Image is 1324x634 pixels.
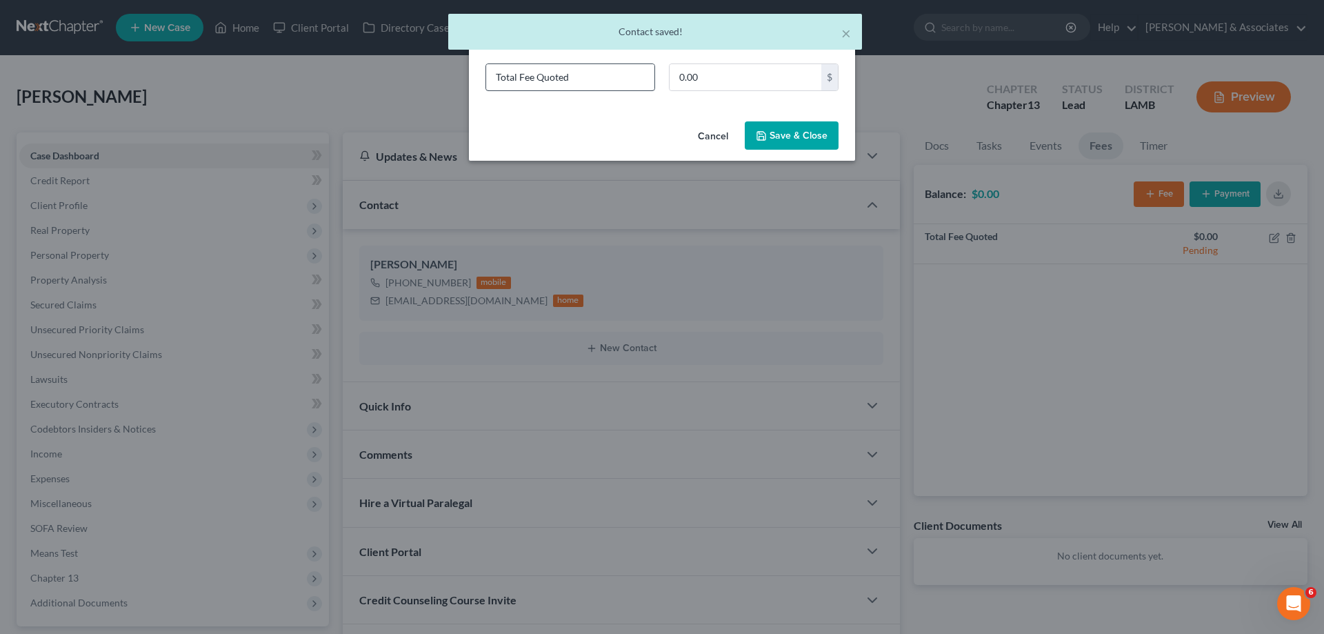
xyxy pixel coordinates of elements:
button: × [841,25,851,41]
input: Describe... [486,64,654,90]
button: Cancel [687,123,739,150]
div: Contact saved! [459,25,851,39]
input: 0.00 [670,64,821,90]
span: 6 [1305,587,1316,598]
div: $ [821,64,838,90]
iframe: Intercom live chat [1277,587,1310,620]
button: Save & Close [745,121,839,150]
